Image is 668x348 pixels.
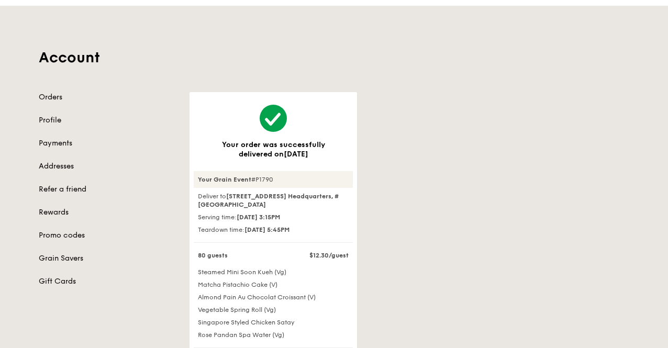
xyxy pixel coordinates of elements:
[194,192,353,209] div: Deliver to
[237,214,280,221] strong: [DATE] 3:15PM
[39,161,177,172] a: Addresses
[244,226,290,233] strong: [DATE] 5:45PM
[192,331,355,339] div: Rose Pandan Spa Water (Vg)
[206,140,340,159] h3: Your order was successfully delivered on
[39,207,177,218] a: Rewards
[192,306,355,314] div: Vegetable Spring Roll (Vg)
[194,171,353,188] div: #P1790
[39,48,629,67] h1: Account
[198,193,339,208] strong: [STREET_ADDRESS] Headquarters, #[GEOGRAPHIC_DATA]
[192,251,300,260] div: 80 guests
[194,226,353,234] div: Teardown time:
[192,318,355,327] div: Singapore Styled Chicken Satay
[39,253,177,264] a: Grain Savers
[39,184,177,195] a: Refer a friend
[300,251,355,260] div: $12.30/guest
[194,213,353,221] div: Serving time:
[284,150,308,159] span: [DATE]
[39,138,177,149] a: Payments
[39,92,177,103] a: Orders
[39,230,177,241] a: Promo codes
[39,276,177,287] a: Gift Cards
[192,293,355,301] div: Almond Pain Au Chocolat Croissant (V)
[39,115,177,126] a: Profile
[192,268,355,276] div: Steamed Mini Soon Kueh (Vg)
[198,176,251,183] strong: Your Grain Event
[192,280,355,289] div: Matcha Pistachio Cake (V)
